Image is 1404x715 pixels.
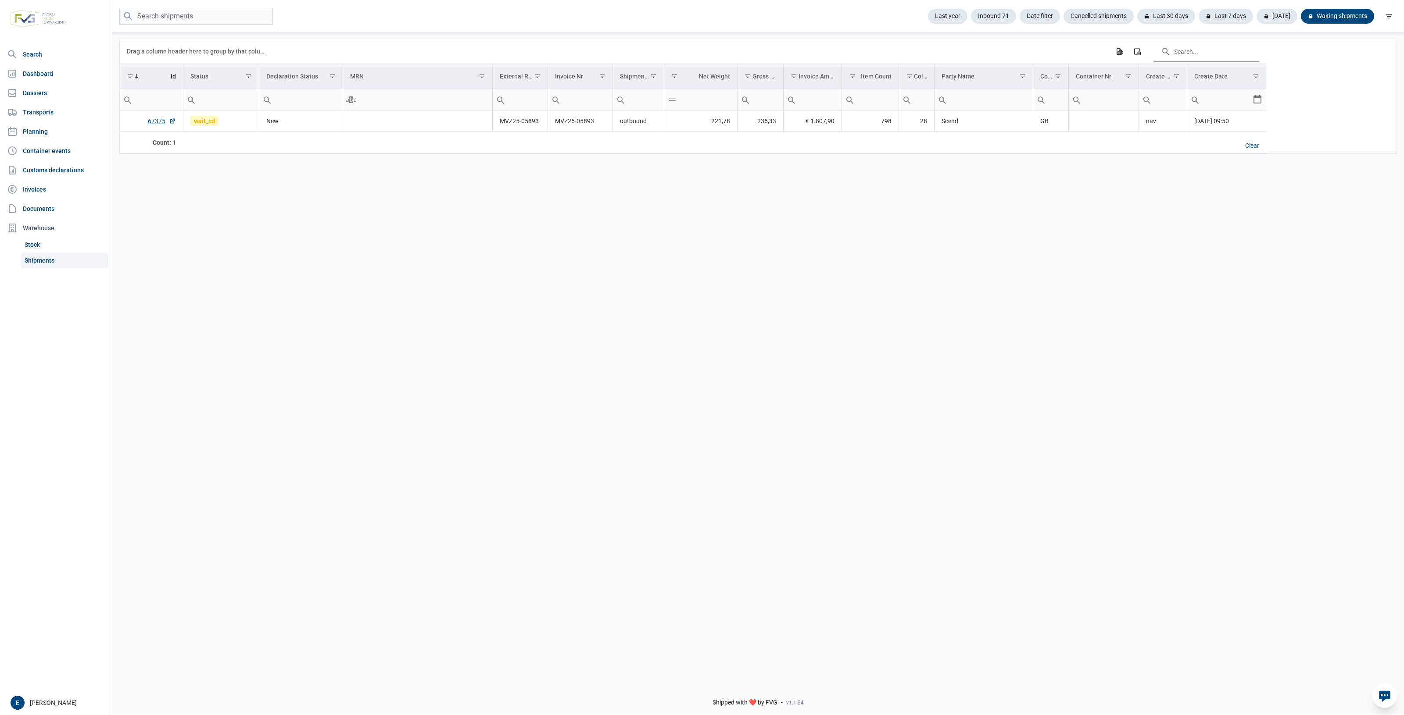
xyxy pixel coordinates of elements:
td: Column Colli Count [899,64,934,89]
a: Search [4,46,108,63]
div: Export all data to Excel [1111,43,1127,59]
span: Show filter options for column 'Declaration Status' [329,73,336,79]
div: Invoice Nr [555,73,583,80]
span: Show filter options for column 'Invoice Amount' [791,73,797,79]
td: 798 [842,110,899,132]
td: Column Shipment Kind [612,64,664,89]
div: Search box [664,89,680,110]
input: Search in the data grid [1154,41,1259,62]
div: [PERSON_NAME] [11,696,107,710]
input: Filter cell [738,89,783,110]
div: Search box [1139,89,1155,110]
td: Filter cell [934,89,1033,110]
div: Search box [935,89,950,110]
span: Show filter options for column 'Container Nr' [1125,73,1132,79]
input: Filter cell [1187,89,1253,110]
div: Search box [259,89,275,110]
td: Scend [934,110,1033,132]
input: Filter cell [935,89,1033,110]
td: Column Gross Weight [737,64,783,89]
td: Filter cell [899,89,934,110]
td: Column Declaration Status [259,64,343,89]
td: MVZ25-05893 [492,110,548,132]
span: Show filter options for column 'Country Code' [1055,73,1061,79]
div: Warehouse [4,219,108,237]
td: Column Create Date [1187,64,1266,89]
div: MRN [350,73,364,80]
a: Planning [4,123,108,140]
td: Filter cell [492,89,548,110]
div: Waiting shipments [1301,9,1374,24]
td: 221,78 [664,110,737,132]
div: Search box [613,89,629,110]
td: nav [1139,110,1187,132]
div: Search box [493,89,509,110]
td: Column Invoice Nr [548,64,612,89]
div: Inbound 71 [971,9,1016,24]
div: Data grid with 1 rows and 17 columns [120,39,1266,153]
div: Id [171,73,176,80]
input: Filter cell [259,89,343,110]
input: Filter cell [613,89,664,110]
div: Gross Weight [752,73,777,80]
div: Create Date [1194,73,1228,80]
td: New [259,110,343,132]
td: Column External Ref [492,64,548,89]
div: Country Code [1040,73,1054,80]
div: Date filter [1020,9,1060,24]
span: Shipped with ❤️ by FVG [713,699,777,707]
div: Column Chooser [1129,43,1145,59]
span: Show filter options for column 'Item Count' [849,73,856,79]
span: wait_cd [190,116,218,126]
td: Column Invoice Amount [783,64,842,89]
span: Show filter options for column 'Create Date' [1253,73,1259,79]
span: [DATE] 09:50 [1194,117,1229,125]
div: Net Weight [699,73,730,80]
div: filter [1381,8,1397,24]
td: Filter cell [1033,89,1068,110]
div: Data grid toolbar [127,39,1259,64]
div: Item Count [861,73,892,80]
td: Filter cell [1068,89,1139,110]
td: Filter cell [664,89,737,110]
td: Column MRN [343,64,492,89]
div: Search box [738,89,753,110]
div: Search box [343,89,359,110]
input: Filter cell [493,89,548,110]
img: FVG - Global freight forwarding [7,7,69,31]
span: - [781,699,783,707]
td: Column Create User [1139,64,1187,89]
input: Search shipments [119,8,273,25]
div: Select [1252,89,1263,110]
div: Search box [784,89,799,110]
input: Filter cell [1139,89,1187,110]
td: 28 [899,110,934,132]
div: Search box [842,89,858,110]
a: Shipments [21,253,108,268]
div: Last 30 days [1137,9,1195,24]
span: Show filter options for column 'Net Weight' [671,73,678,79]
span: Show filter options for column 'Colli Count' [906,73,913,79]
td: Filter cell [1187,89,1266,110]
div: Party Name [942,73,974,80]
div: Invoice Amount [799,73,835,80]
span: Show filter options for column 'Party Name' [1019,73,1026,79]
div: Search box [183,89,199,110]
td: GB [1033,110,1068,132]
div: Search box [1033,89,1049,110]
td: Filter cell [612,89,664,110]
div: E [11,696,25,710]
div: Last 7 days [1199,9,1253,24]
td: Filter cell [548,89,612,110]
div: Clear [1238,139,1266,153]
td: Filter cell [842,89,899,110]
div: Last year [928,9,967,24]
div: Search box [120,89,136,110]
td: Filter cell [183,89,259,110]
input: Filter cell [1069,89,1139,110]
div: Declaration Status [266,73,318,80]
div: Id Count: 1 [127,138,176,147]
input: Filter cell [842,89,899,110]
input: Filter cell [784,89,842,110]
div: Create User [1146,73,1172,80]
